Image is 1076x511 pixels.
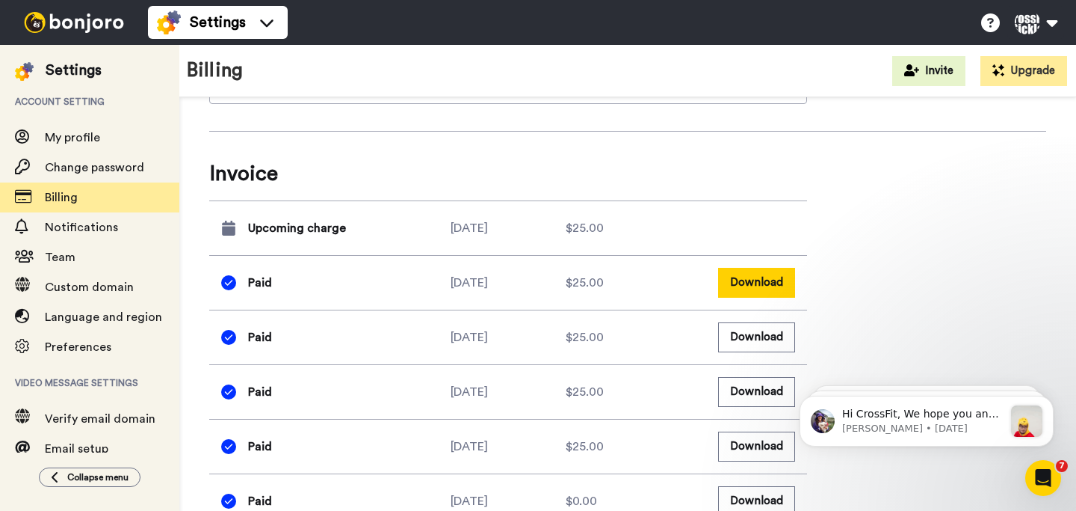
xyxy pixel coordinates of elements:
span: My profile [45,132,100,144]
h1: Billing [187,60,243,82]
span: $25.00 [566,274,604,292]
span: $25.00 [566,328,604,346]
div: Settings [46,60,102,81]
div: [DATE] [451,328,566,346]
img: settings-colored.svg [15,62,34,81]
span: $25.00 [566,383,604,401]
div: [DATE] [451,492,566,510]
button: Upgrade [980,56,1067,86]
span: Upcoming charge [248,219,346,237]
span: Team [45,251,75,263]
iframe: Intercom live chat [1025,460,1061,496]
span: Billing [45,192,78,204]
span: Verify email domain [45,413,155,425]
span: Paid [248,274,272,292]
div: [DATE] [451,438,566,456]
span: Paid [248,438,272,456]
button: Invite [892,56,965,86]
span: Language and region [45,311,162,323]
span: Change password [45,162,144,174]
span: $0.00 [566,492,597,510]
div: [DATE] [451,219,566,237]
button: Download [718,377,795,406]
span: $25.00 [566,438,604,456]
div: [DATE] [451,383,566,401]
span: 7 [1056,460,1068,472]
button: Download [718,322,795,352]
div: [DATE] [451,274,566,292]
span: Settings [190,12,246,33]
span: Invoice [209,159,807,189]
img: settings-colored.svg [157,10,181,34]
button: Collapse menu [39,468,140,487]
span: Paid [248,383,272,401]
span: Paid [248,328,272,346]
span: Email setup [45,443,108,455]
span: Custom domain [45,281,134,293]
span: Paid [248,492,272,510]
img: bj-logo-header-white.svg [18,12,130,33]
span: Collapse menu [67,471,129,483]
button: Download [718,268,795,297]
span: Preferences [45,341,111,353]
span: Notifications [45,221,118,233]
div: $25.00 [566,219,681,237]
iframe: Intercom notifications message [777,366,1076,471]
button: Download [718,432,795,461]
